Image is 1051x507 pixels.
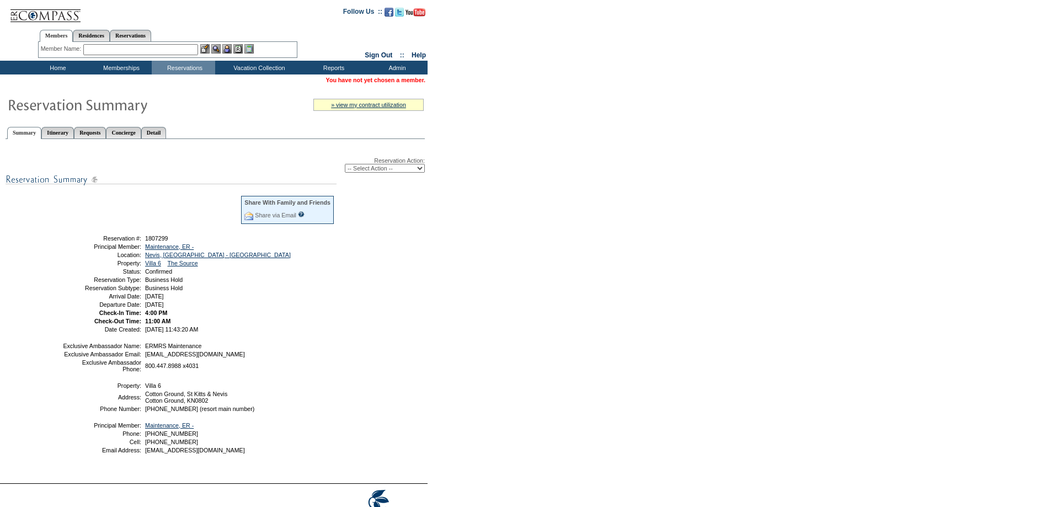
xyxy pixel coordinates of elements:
span: [PHONE_NUMBER] (resort main number) [145,405,254,412]
span: You have not yet chosen a member. [326,77,425,83]
span: [DATE] [145,301,164,308]
td: Phone Number: [62,405,141,412]
div: Reservation Action: [6,157,425,173]
input: What is this? [298,211,305,217]
strong: Check-Out Time: [94,318,141,324]
td: Exclusive Ambassador Name: [62,343,141,349]
a: Follow us on Twitter [395,11,404,18]
img: Impersonate [222,44,232,54]
td: Home [25,61,88,74]
img: View [211,44,221,54]
span: :: [400,51,404,59]
span: 1807299 [145,235,168,242]
td: Memberships [88,61,152,74]
td: Phone: [62,430,141,437]
span: Confirmed [145,268,172,275]
td: Date Created: [62,326,141,333]
td: Status: [62,268,141,275]
a: Nevis, [GEOGRAPHIC_DATA] - [GEOGRAPHIC_DATA] [145,252,291,258]
td: Property: [62,382,141,389]
a: Itinerary [41,127,74,138]
a: Concierge [106,127,141,138]
img: Become our fan on Facebook [385,8,393,17]
a: Residences [73,30,110,41]
span: Cotton Ground, St Kitts & Nevis Cotton Ground, KN0802 [145,391,227,404]
td: Property: [62,260,141,266]
a: Maintenance, ER - [145,422,194,429]
a: Help [412,51,426,59]
td: Reservations [152,61,215,74]
td: Exclusive Ambassador Email: [62,351,141,357]
span: Villa 6 [145,382,161,389]
span: Business Hold [145,285,183,291]
img: Follow us on Twitter [395,8,404,17]
td: Reports [301,61,364,74]
span: 11:00 AM [145,318,170,324]
td: Reservation #: [62,235,141,242]
a: Maintenance, ER - [145,243,194,250]
a: Villa 6 [145,260,161,266]
td: Address: [62,391,141,404]
a: The Source [168,260,198,266]
td: Reservation Type: [62,276,141,283]
td: Admin [364,61,428,74]
td: Exclusive Ambassador Phone: [62,359,141,372]
td: Location: [62,252,141,258]
span: [EMAIL_ADDRESS][DOMAIN_NAME] [145,351,245,357]
a: » view my contract utilization [331,102,406,108]
a: Subscribe to our YouTube Channel [406,11,425,18]
a: Summary [7,127,41,139]
span: [PHONE_NUMBER] [145,439,198,445]
a: Reservations [110,30,151,41]
a: Detail [141,127,167,138]
img: Reservaton Summary [7,93,228,115]
a: Sign Out [365,51,392,59]
a: Requests [74,127,106,138]
span: Business Hold [145,276,183,283]
td: Vacation Collection [215,61,301,74]
span: ERMRS Maintenance [145,343,201,349]
img: b_calculator.gif [244,44,254,54]
img: Reservations [233,44,243,54]
div: Member Name: [41,44,83,54]
td: Cell: [62,439,141,445]
a: Members [40,30,73,42]
span: [DATE] [145,293,164,300]
img: subTtlResSummary.gif [6,173,337,186]
a: Become our fan on Facebook [385,11,393,18]
span: [EMAIL_ADDRESS][DOMAIN_NAME] [145,447,245,453]
img: b_edit.gif [200,44,210,54]
span: [PHONE_NUMBER] [145,430,198,437]
span: 800.447.8988 x4031 [145,362,199,369]
td: Follow Us :: [343,7,382,20]
a: Share via Email [255,212,296,218]
strong: Check-In Time: [99,309,141,316]
td: Departure Date: [62,301,141,308]
div: Share With Family and Friends [244,199,330,206]
span: [DATE] 11:43:20 AM [145,326,198,333]
td: Arrival Date: [62,293,141,300]
span: 4:00 PM [145,309,167,316]
td: Principal Member: [62,243,141,250]
td: Principal Member: [62,422,141,429]
img: Subscribe to our YouTube Channel [406,8,425,17]
td: Reservation Subtype: [62,285,141,291]
td: Email Address: [62,447,141,453]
